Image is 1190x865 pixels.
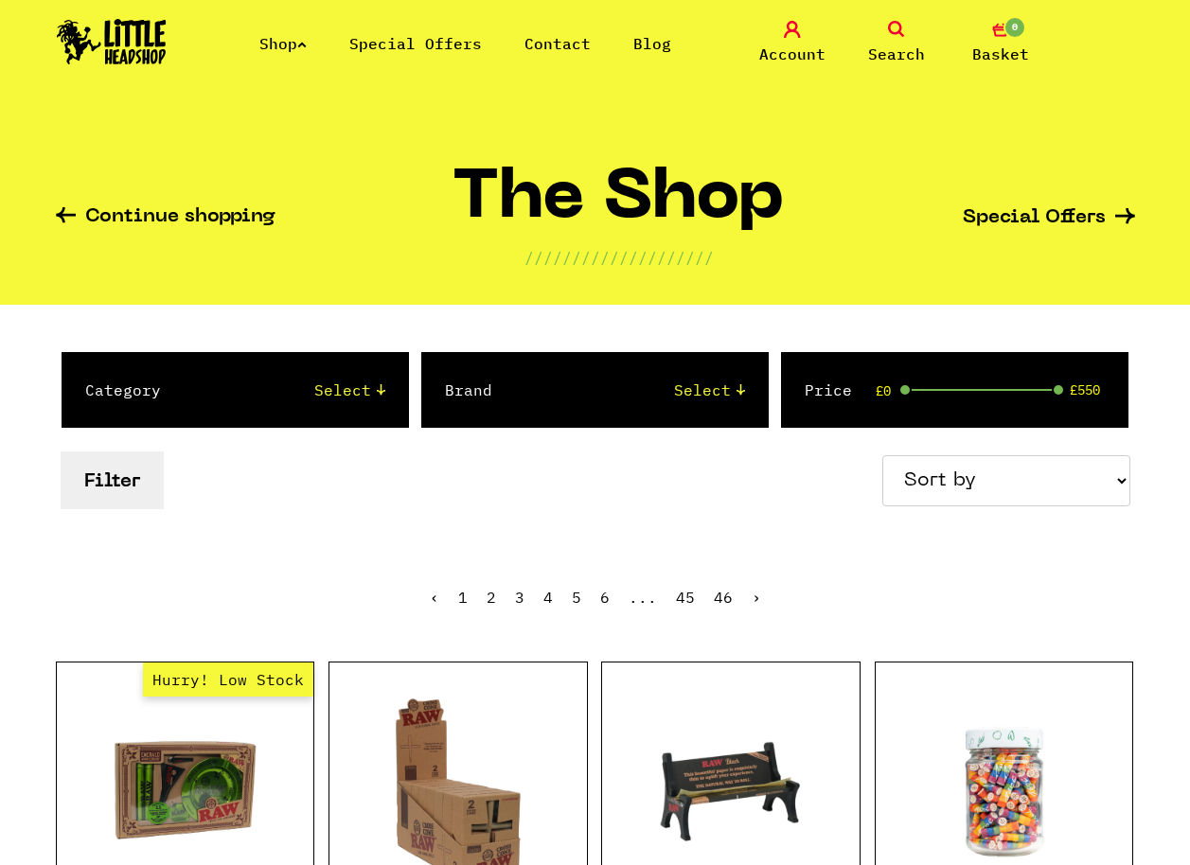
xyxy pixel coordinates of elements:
span: £0 [876,383,891,398]
a: 45 [676,588,695,607]
a: Blog [633,34,671,53]
label: Price [805,379,852,401]
a: Search [849,21,944,65]
p: //////////////////// [524,246,714,269]
li: « Previous [430,590,439,605]
button: Filter [61,451,164,509]
img: Little Head Shop Logo [57,19,167,64]
label: Category [85,379,161,401]
a: 2 [487,588,496,607]
span: Account [759,43,826,65]
a: 46 [714,588,733,607]
a: Shop [259,34,307,53]
span: 0 [1004,16,1026,39]
a: 3 [515,588,524,607]
span: Hurry! Low Stock [143,662,313,697]
span: £550 [1070,382,1100,397]
span: 1 [458,588,468,607]
span: ... [629,588,657,607]
a: 4 [543,588,553,607]
a: Special Offers [349,34,482,53]
a: 5 [572,588,581,607]
span: ‹ [430,588,439,607]
span: Search [868,43,925,65]
a: Next » [752,588,761,607]
label: Brand [445,379,492,401]
a: Special Offers [963,208,1135,228]
span: Basket [972,43,1029,65]
a: Continue shopping [56,207,275,229]
a: Contact [524,34,591,53]
a: 6 [600,588,610,607]
a: 0 Basket [953,21,1048,65]
h1: The Shop [453,168,785,246]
